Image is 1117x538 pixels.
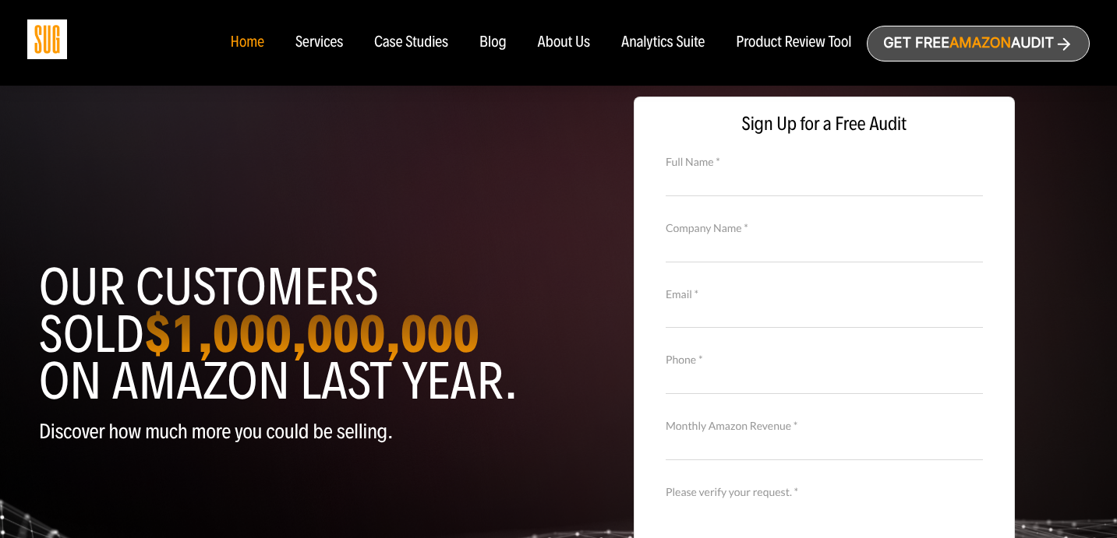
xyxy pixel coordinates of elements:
[666,367,983,394] input: Contact Number *
[650,113,999,135] span: Sign Up for a Free Audit
[666,168,983,195] input: Full Name *
[295,34,343,51] a: Services
[666,433,983,460] input: Monthly Amazon Revenue *
[949,35,1011,51] span: Amazon
[374,34,448,51] a: Case Studies
[230,34,263,51] a: Home
[736,34,851,51] a: Product Review Tool
[666,153,983,171] label: Full Name *
[479,34,507,51] a: Blog
[666,234,983,262] input: Company Name *
[27,19,67,59] img: Sug
[538,34,591,51] a: About Us
[39,420,547,443] p: Discover how much more you could be selling.
[144,302,479,366] strong: $1,000,000,000
[666,417,983,434] label: Monthly Amazon Revenue *
[867,26,1090,62] a: Get freeAmazonAudit
[666,220,983,237] label: Company Name *
[666,286,983,303] label: Email *
[621,34,705,51] a: Analytics Suite
[666,351,983,368] label: Phone *
[666,301,983,328] input: Email *
[666,483,983,501] label: Please verify your request. *
[39,264,547,405] h1: Our customers sold on Amazon last year.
